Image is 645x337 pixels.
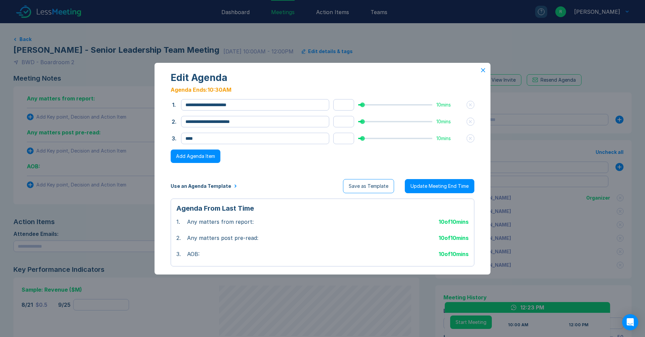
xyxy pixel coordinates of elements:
div: Agenda From Last Time [176,204,469,212]
div: 10 of 10 mins [439,250,469,258]
button: Use an Agenda Template [171,183,237,189]
div: 2 . [176,234,187,242]
div: 3 . [176,250,187,258]
div: 10 of 10 mins [439,218,469,226]
button: 2. [171,118,177,126]
div: Any matters post pre-read: [187,231,258,245]
div: 10 mins [436,102,463,108]
div: Edit Agenda [171,72,474,83]
div: 10 mins [436,136,463,141]
button: Add Agenda Item [171,150,220,163]
div: Agenda Ends: 10:30AM [171,86,474,94]
button: 3. [171,134,177,142]
div: Any matters from report: [187,215,254,228]
button: 1. [171,101,177,109]
div: AOB: [187,247,200,261]
button: Save as Template [343,179,394,193]
button: Update Meeting End Time [405,179,474,193]
div: 10 mins [436,119,463,124]
div: Open Intercom Messenger [622,314,638,330]
div: 10 of 10 mins [439,234,469,242]
div: 1 . [176,218,187,226]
